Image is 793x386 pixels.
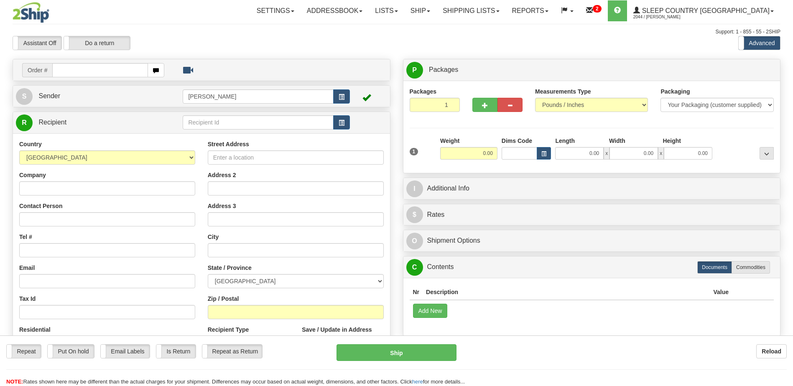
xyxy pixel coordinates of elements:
button: Reload [756,344,787,358]
label: Country [19,140,42,148]
div: Support: 1 - 855 - 55 - 2SHIP [13,28,780,36]
label: Measurements Type [535,87,591,96]
label: Repeat [7,345,41,358]
a: Settings [250,0,301,21]
span: x [658,147,664,160]
a: R Recipient [16,114,164,131]
label: State / Province [208,264,252,272]
label: Street Address [208,140,249,148]
label: Width [609,137,625,145]
span: R [16,114,33,131]
a: S Sender [16,88,183,105]
span: Packages [429,66,458,73]
a: IAdditional Info [406,180,778,197]
label: Email Labels [101,345,150,358]
a: here [412,378,423,385]
label: Tel # [19,233,32,241]
a: Sleep Country [GEOGRAPHIC_DATA] 2044 / [PERSON_NAME] [627,0,780,21]
label: Packaging [660,87,690,96]
a: OShipment Options [406,232,778,249]
span: Order # [22,63,52,77]
label: Weight [440,137,459,145]
input: Sender Id [183,89,333,104]
a: Addressbook [301,0,369,21]
b: Reload [762,348,781,355]
a: $Rates [406,206,778,223]
span: $ [406,206,423,223]
label: Assistant Off [13,36,61,50]
button: Ship [337,344,456,361]
img: logo2044.jpg [13,2,49,23]
span: Sleep Country [GEOGRAPHIC_DATA] [640,7,770,14]
a: P Packages [406,61,778,79]
a: Ship [404,0,436,21]
span: Sender [38,92,60,99]
label: Recipient Type [208,325,249,334]
label: City [208,233,219,241]
label: Dims Code [502,137,532,145]
label: Documents [697,261,732,274]
span: NOTE: [6,378,23,385]
label: Residential [19,325,51,334]
label: Commodities [732,261,770,274]
span: O [406,233,423,249]
label: Packages [410,87,437,96]
div: ... [760,147,774,160]
label: Address 3 [208,202,236,210]
a: CContents [406,259,778,276]
a: Shipping lists [436,0,505,21]
span: C [406,259,423,276]
span: P [406,62,423,79]
span: x [604,147,609,160]
th: Nr [410,284,423,300]
a: 2 [580,0,608,21]
label: Save / Update in Address Book [302,325,383,342]
label: Tax Id [19,295,36,303]
span: 1 [410,148,418,155]
span: 2044 / [PERSON_NAME] [633,13,696,21]
span: Recipient [38,119,66,126]
input: Recipient Id [183,115,333,130]
label: Put On hold [48,345,94,358]
label: Is Return [156,345,196,358]
button: Add New [413,304,448,318]
input: Enter a location [208,150,384,165]
label: Repeat as Return [202,345,262,358]
a: Lists [369,0,404,21]
a: Reports [506,0,555,21]
label: Contact Person [19,202,62,210]
label: Advanced [739,36,780,50]
label: Zip / Postal [208,295,239,303]
th: Description [423,284,710,300]
label: Do a return [64,36,130,50]
label: Height [663,137,681,145]
iframe: chat widget [774,150,792,236]
label: Email [19,264,35,272]
span: I [406,180,423,197]
label: Address 2 [208,171,236,179]
th: Value [710,284,732,300]
label: Length [555,137,575,145]
span: S [16,88,33,105]
sup: 2 [593,5,602,13]
label: Company [19,171,46,179]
